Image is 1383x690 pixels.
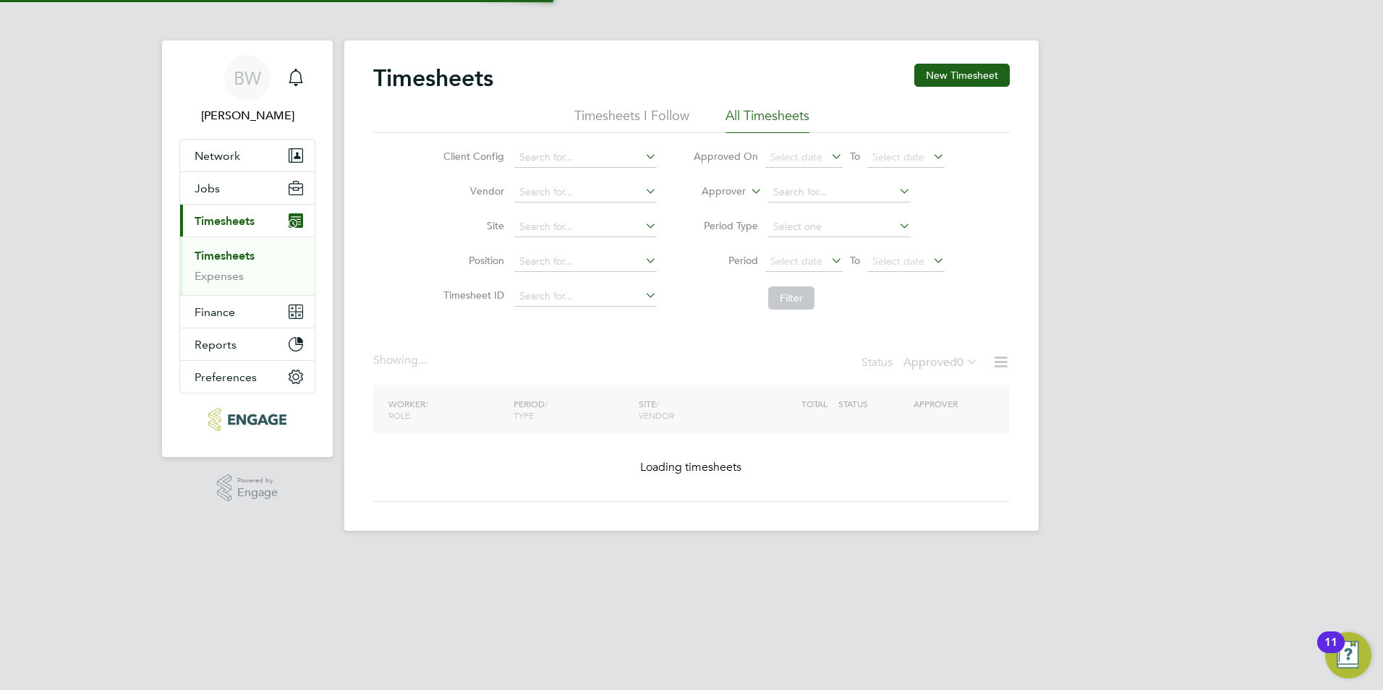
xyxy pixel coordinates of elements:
[195,249,255,263] a: Timesheets
[195,149,240,163] span: Network
[439,254,504,267] label: Position
[693,150,758,163] label: Approved On
[514,182,657,203] input: Search for...
[180,140,315,171] button: Network
[914,64,1010,87] button: New Timesheet
[195,214,255,228] span: Timesheets
[693,219,758,232] label: Period Type
[439,184,504,197] label: Vendor
[514,286,657,307] input: Search for...
[195,305,235,319] span: Finance
[846,251,864,270] span: To
[179,107,315,124] span: Beth Wright
[180,361,315,393] button: Preferences
[439,150,504,163] label: Client Config
[1324,642,1337,661] div: 11
[195,370,257,384] span: Preferences
[693,254,758,267] label: Period
[179,408,315,431] a: Go to home page
[957,355,963,370] span: 0
[768,182,911,203] input: Search for...
[681,184,746,199] label: Approver
[217,474,278,502] a: Powered byEngage
[514,252,657,272] input: Search for...
[770,255,822,268] span: Select date
[770,150,822,163] span: Select date
[872,150,924,163] span: Select date
[195,338,237,352] span: Reports
[574,107,689,133] li: Timesheets I Follow
[903,355,978,370] label: Approved
[439,289,504,302] label: Timesheet ID
[180,205,315,237] button: Timesheets
[237,487,278,499] span: Engage
[195,182,220,195] span: Jobs
[514,148,657,168] input: Search for...
[872,255,924,268] span: Select date
[725,107,809,133] li: All Timesheets
[768,217,911,237] input: Select one
[180,172,315,204] button: Jobs
[195,269,244,283] a: Expenses
[162,41,333,457] nav: Main navigation
[237,474,278,487] span: Powered by
[373,353,430,368] div: Showing
[514,217,657,237] input: Search for...
[180,237,315,295] div: Timesheets
[439,219,504,232] label: Site
[373,64,493,93] h2: Timesheets
[179,55,315,124] a: BW[PERSON_NAME]
[234,69,261,88] span: BW
[861,353,981,373] div: Status
[768,286,814,310] button: Filter
[180,328,315,360] button: Reports
[208,408,286,431] img: carbonrecruitment-logo-retina.png
[1325,632,1371,678] button: Open Resource Center, 11 new notifications
[418,353,427,367] span: ...
[846,147,864,166] span: To
[180,296,315,328] button: Finance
